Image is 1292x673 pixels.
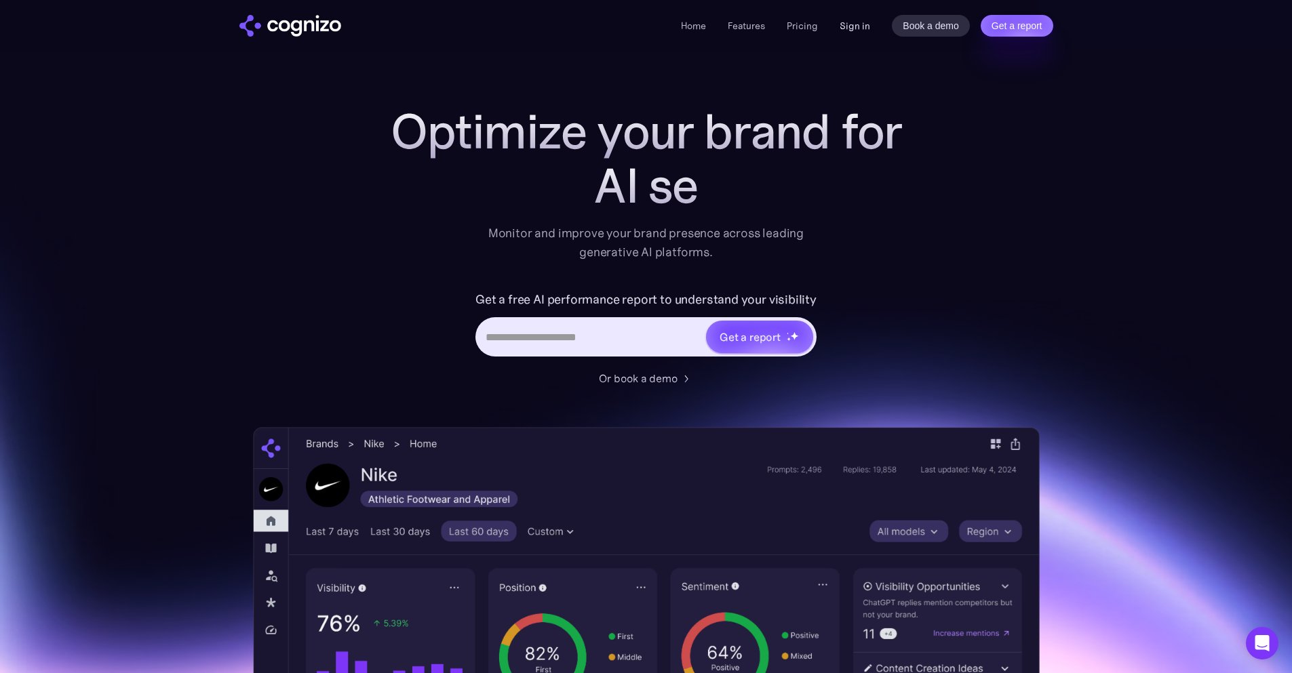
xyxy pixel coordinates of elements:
img: star [787,332,789,334]
h1: Optimize your brand for [375,104,918,159]
a: Features [728,20,765,32]
a: Book a demo [892,15,970,37]
div: Open Intercom Messenger [1246,627,1278,659]
a: Get a report [981,15,1053,37]
label: Get a free AI performance report to understand your visibility [475,289,817,310]
div: Or book a demo [599,370,678,386]
a: home [239,15,341,37]
img: star [790,331,799,340]
a: Or book a demo [599,370,694,386]
div: Get a report [720,329,781,345]
form: Hero URL Input Form [475,289,817,363]
a: Pricing [787,20,818,32]
a: Sign in [840,18,870,34]
img: star [787,337,791,342]
a: Home [681,20,706,32]
a: Get a reportstarstarstar [705,319,815,354]
div: AI se [375,159,918,213]
div: Monitor and improve your brand presence across leading generative AI platforms. [479,224,813,262]
img: cognizo logo [239,15,341,37]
